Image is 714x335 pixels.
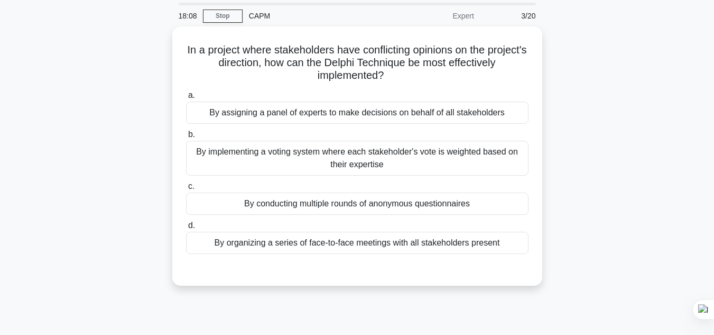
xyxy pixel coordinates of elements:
[203,10,243,23] a: Stop
[388,5,480,26] div: Expert
[188,90,195,99] span: a.
[188,221,195,230] span: d.
[172,5,203,26] div: 18:08
[186,102,528,124] div: By assigning a panel of experts to make decisions on behalf of all stakeholders
[243,5,388,26] div: CAPM
[188,182,194,191] span: c.
[186,193,528,215] div: By conducting multiple rounds of anonymous questionnaires
[480,5,542,26] div: 3/20
[185,43,530,83] h5: In a project where stakeholders have conflicting opinions on the project's direction, how can the...
[188,130,195,139] span: b.
[186,141,528,176] div: By implementing a voting system where each stakeholder's vote is weighted based on their expertise
[186,232,528,254] div: By organizing a series of face-to-face meetings with all stakeholders present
